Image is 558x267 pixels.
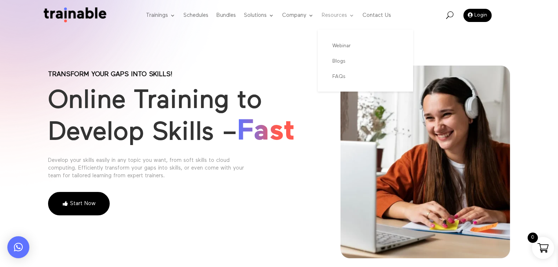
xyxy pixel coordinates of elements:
[325,69,406,84] a: FAQs
[48,192,110,215] a: Start Now
[282,1,314,30] a: Company
[325,38,406,53] a: Webinar
[237,117,295,146] span: Fast
[446,11,453,19] span: U
[463,9,492,22] a: Login
[48,71,315,78] p: Transform your gaps into skills!
[48,85,315,152] h1: Online Training to Develop Skills –
[183,1,208,30] a: Schedules
[340,66,510,258] img: online training
[528,233,538,243] span: 0
[216,1,236,30] a: Bundles
[322,1,354,30] a: Resources
[244,1,274,30] a: Solutions
[146,1,175,30] a: Trainings
[48,156,257,179] div: Develop your skills easily in any topic you want, from soft skills to cloud computing. Efficientl...
[325,53,406,69] a: Blogs
[362,1,391,30] a: Contact Us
